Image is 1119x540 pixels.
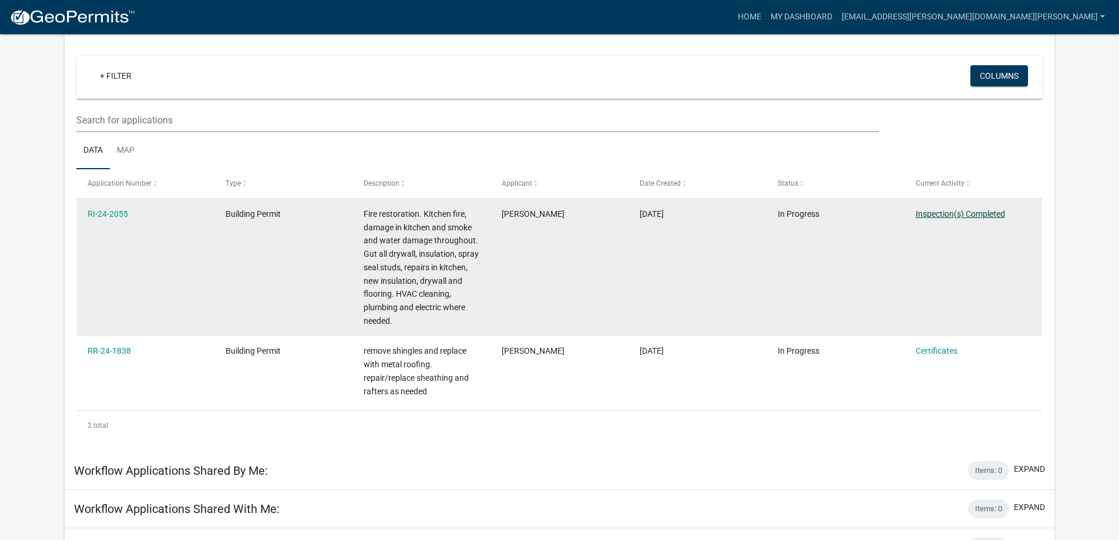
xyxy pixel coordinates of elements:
span: Status [778,179,798,187]
datatable-header-cell: Status [766,169,904,197]
span: In Progress [778,346,819,355]
span: remove shingles and replace with metal roofing. repair/replace sheathing and rafters as needed [364,346,469,395]
button: Columns [970,65,1028,86]
span: Type [226,179,241,187]
span: Application Number [88,179,152,187]
a: Map [110,132,142,170]
datatable-header-cell: Applicant [490,169,629,197]
span: Fire restoration. Kitchen fire, damage in kitchen and smoke and water damage throughout. Gut all ... [364,209,479,326]
button: expand [1014,463,1045,475]
span: 10/28/2024 [640,209,664,219]
span: Current Activity [916,179,965,187]
a: + Filter [90,65,141,86]
a: [EMAIL_ADDRESS][PERSON_NAME][DOMAIN_NAME][PERSON_NAME] [837,6,1110,28]
datatable-header-cell: Description [352,169,490,197]
span: Building Permit [226,209,281,219]
div: Items: 0 [968,499,1009,518]
a: Inspection(s) Completed [916,209,1005,219]
a: RI-24-2055 [88,209,128,219]
a: Data [76,132,110,170]
span: Building Permit [226,346,281,355]
div: collapse [65,35,1054,451]
span: Caleb Guzman [502,346,564,355]
h5: Workflow Applications Shared By Me: [74,464,268,478]
input: Search for applications [76,108,878,132]
datatable-header-cell: Application Number [76,169,214,197]
span: Applicant [502,179,532,187]
span: Description [364,179,399,187]
a: RR-24-1838 [88,346,131,355]
a: Home [733,6,766,28]
span: In Progress [778,209,819,219]
div: 2 total [76,411,1043,440]
datatable-header-cell: Type [214,169,352,197]
div: Items: 0 [968,461,1009,480]
span: Caleb Guzman [502,209,564,219]
span: Date Created [640,179,681,187]
a: My Dashboard [766,6,837,28]
a: Certificates [916,346,957,355]
span: 09/25/2024 [640,346,664,355]
datatable-header-cell: Current Activity [904,169,1042,197]
button: expand [1014,501,1045,514]
h5: Workflow Applications Shared With Me: [74,502,280,516]
datatable-header-cell: Date Created [629,169,767,197]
